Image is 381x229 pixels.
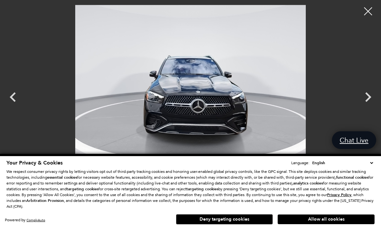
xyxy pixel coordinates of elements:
[32,5,349,177] img: Used 2024 Black Mercedes-Benz GLE 450 image 3
[67,186,98,192] strong: targeting cookies
[278,214,375,224] button: Allow all cookies
[311,160,375,166] select: Language Select
[5,218,45,222] div: Powered by
[6,159,63,166] span: Your Privacy & Cookies
[332,131,376,149] a: Chat Live
[336,136,372,144] span: Chat Live
[26,218,45,222] a: ComplyAuto
[6,169,375,209] p: We respect consumer privacy rights by letting visitors opt out of third-party tracking cookies an...
[186,186,218,192] strong: targeting cookies
[3,84,23,113] div: Previous
[47,175,77,180] strong: essential cookies
[336,175,368,180] strong: functional cookies
[26,198,64,203] strong: Arbitration Provision
[327,192,351,197] u: Privacy Policy
[358,84,378,113] div: Next
[327,193,351,197] a: Privacy Policy
[293,181,323,186] strong: analytics cookies
[291,161,309,165] div: Language:
[176,214,273,224] button: Deny targeting cookies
